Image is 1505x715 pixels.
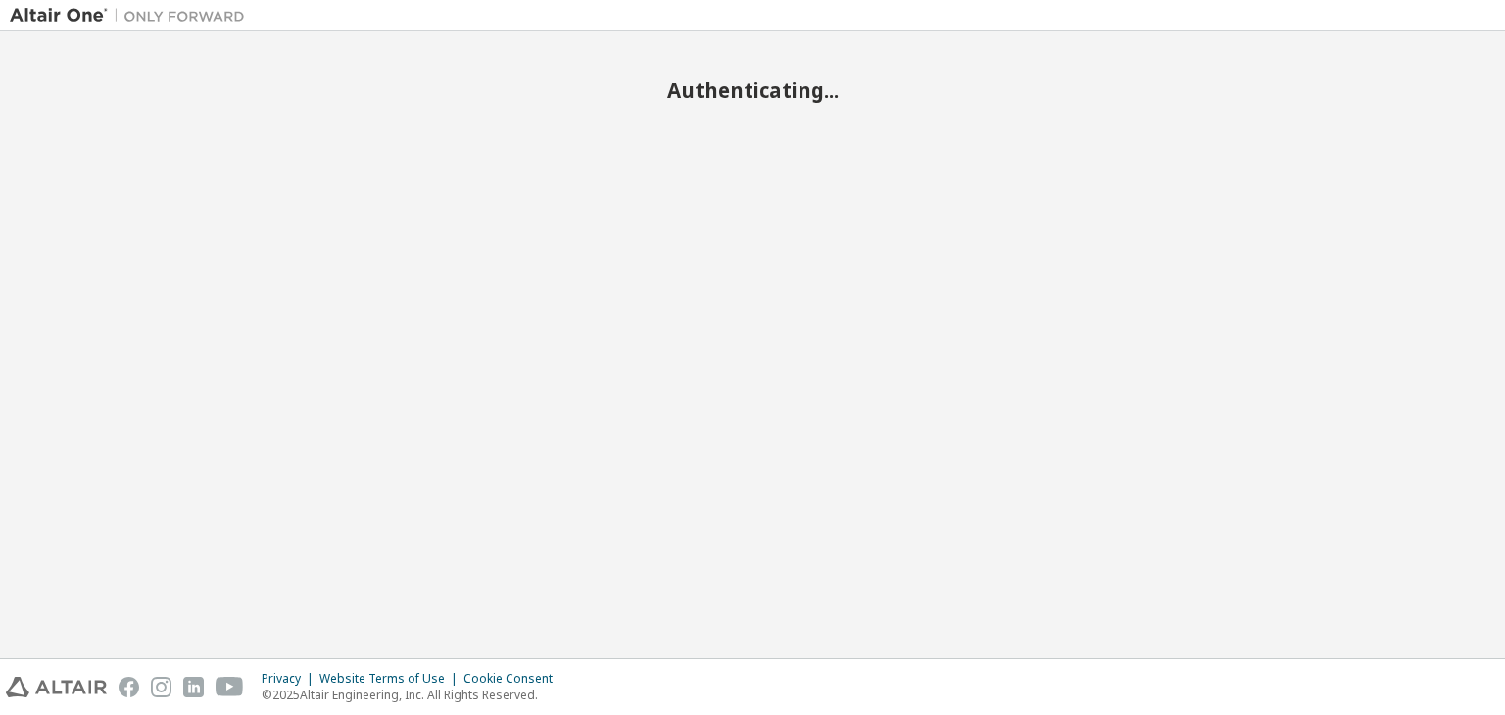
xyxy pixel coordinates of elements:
[119,677,139,697] img: facebook.svg
[262,671,319,687] div: Privacy
[10,77,1495,103] h2: Authenticating...
[10,6,255,25] img: Altair One
[262,687,564,703] p: © 2025 Altair Engineering, Inc. All Rights Reserved.
[183,677,204,697] img: linkedin.svg
[463,671,564,687] div: Cookie Consent
[216,677,244,697] img: youtube.svg
[6,677,107,697] img: altair_logo.svg
[151,677,171,697] img: instagram.svg
[319,671,463,687] div: Website Terms of Use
